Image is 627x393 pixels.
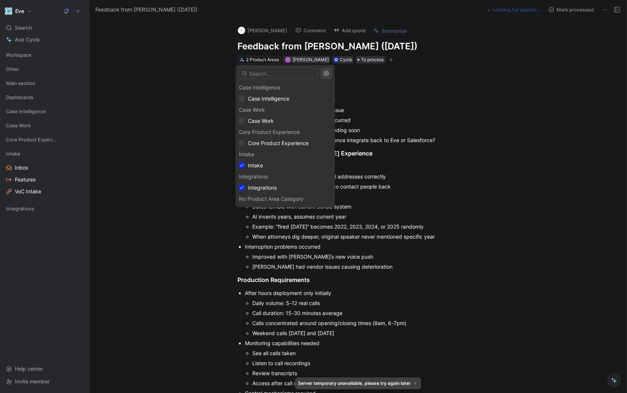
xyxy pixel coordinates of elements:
[248,162,263,168] span: Intake
[248,184,277,191] span: Integrations
[248,95,289,102] span: Case Intelligence
[248,118,274,124] span: Case Work
[248,140,309,146] span: Core Product Experience
[295,377,421,389] div: Server temporary unavailable, please try again later
[239,68,318,79] input: Search...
